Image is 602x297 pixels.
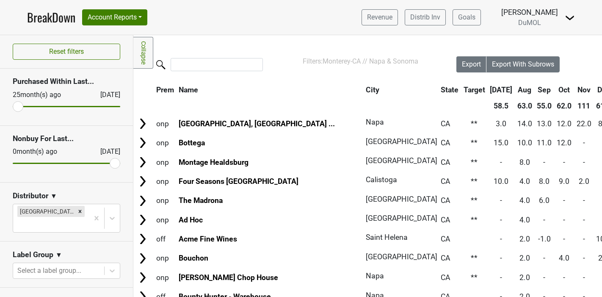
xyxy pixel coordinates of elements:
[179,86,198,94] span: Name
[543,273,545,282] span: -
[136,175,149,188] img: Arrow right
[55,250,62,260] span: ▼
[537,119,552,128] span: 13.0
[555,98,574,114] th: 62.0
[441,235,450,243] span: CA
[515,82,534,97] th: Aug: activate to sort column ascending
[519,158,530,167] span: 8.0
[13,77,120,86] h3: Purchased Within Last...
[154,134,176,152] td: onp
[154,268,176,286] td: onp
[441,158,450,167] span: CA
[179,273,278,282] a: [PERSON_NAME] Chop House
[13,250,53,259] h3: Label Group
[366,156,437,165] span: [GEOGRAPHIC_DATA]
[136,136,149,149] img: Arrow right
[500,235,502,243] span: -
[537,139,552,147] span: 11.0
[136,271,149,284] img: Arrow right
[543,254,545,262] span: -
[583,196,585,205] span: -
[179,196,223,205] a: The Madrona
[303,56,433,67] div: Filters:
[50,191,57,201] span: ▼
[539,196,550,205] span: 6.0
[154,153,176,171] td: onp
[559,254,569,262] span: 4.0
[179,158,249,167] a: Montage Healdsburg
[179,177,298,186] a: Four Seasons [GEOGRAPHIC_DATA]
[177,82,363,97] th: Name: activate to sort column ascending
[136,156,149,169] img: Arrow right
[543,216,545,224] span: -
[518,19,541,27] span: DuMOL
[179,216,203,224] a: Ad Hoc
[583,235,585,243] span: -
[154,230,176,248] td: off
[538,235,551,243] span: -1.0
[179,139,205,147] a: Bottega
[366,195,437,203] span: [GEOGRAPHIC_DATA]
[574,98,594,114] th: 111
[439,82,461,97] th: State: activate to sort column ascending
[366,214,437,222] span: [GEOGRAPHIC_DATA]
[13,192,48,200] h3: Distributor
[134,82,153,97] th: &nbsp;: activate to sort column ascending
[494,177,508,186] span: 10.0
[366,137,437,146] span: [GEOGRAPHIC_DATA]
[464,86,485,94] span: Target
[154,82,176,97] th: Prem: activate to sort column ascending
[364,82,434,97] th: City: activate to sort column ascending
[488,98,514,114] th: 58.5
[323,57,418,65] span: Monterey-CA // Napa & Sonoma
[366,175,397,184] span: Calistoga
[13,44,120,60] button: Reset filters
[577,119,591,128] span: 22.0
[563,216,565,224] span: -
[441,216,450,224] span: CA
[519,235,530,243] span: 2.0
[496,119,506,128] span: 3.0
[441,139,450,147] span: CA
[543,158,545,167] span: -
[519,177,530,186] span: 4.0
[13,147,80,157] div: 0 month(s) ago
[136,252,149,265] img: Arrow right
[574,82,594,97] th: Nov: activate to sort column ascending
[441,196,450,205] span: CA
[154,249,176,267] td: onp
[583,139,585,147] span: -
[136,194,149,207] img: Arrow right
[559,177,569,186] span: 9.0
[557,119,572,128] span: 12.0
[441,119,450,128] span: CA
[156,86,174,94] span: Prem
[486,56,560,72] button: Export With Subrows
[366,233,408,241] span: Saint Helena
[179,254,208,262] a: Bouchon
[456,56,487,72] button: Export
[563,235,565,243] span: -
[154,172,176,190] td: onp
[515,98,534,114] th: 63.0
[405,9,446,25] a: Distrib Inv
[501,7,558,18] div: [PERSON_NAME]
[441,273,450,282] span: CA
[362,9,398,25] a: Revenue
[82,9,147,25] button: Account Reports
[93,147,120,157] div: [DATE]
[453,9,481,25] a: Goals
[557,139,572,147] span: 12.0
[27,8,75,26] a: BreakDown
[583,216,585,224] span: -
[583,273,585,282] span: -
[500,216,502,224] span: -
[136,117,149,130] img: Arrow right
[366,253,437,261] span: [GEOGRAPHIC_DATA]
[519,196,530,205] span: 4.0
[93,90,120,100] div: [DATE]
[13,134,120,143] h3: Nonbuy For Last...
[17,206,75,217] div: [GEOGRAPHIC_DATA]-[GEOGRAPHIC_DATA]
[13,90,80,100] div: 25 month(s) ago
[366,272,384,280] span: Napa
